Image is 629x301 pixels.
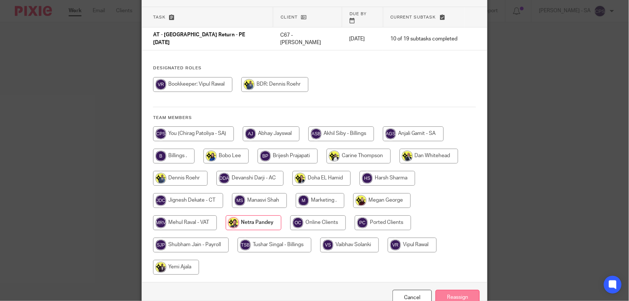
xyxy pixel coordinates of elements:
span: AT - [GEOGRAPHIC_DATA] Return - PE [DATE] [153,33,245,46]
span: Due by [350,12,367,16]
span: Task [153,15,166,19]
p: C67 - [PERSON_NAME] [280,32,334,47]
h4: Team members [153,115,476,121]
p: [DATE] [349,35,375,43]
span: Client [281,15,298,19]
td: 10 of 19 subtasks completed [383,27,465,50]
span: Current subtask [391,15,436,19]
h4: Designated Roles [153,65,476,71]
